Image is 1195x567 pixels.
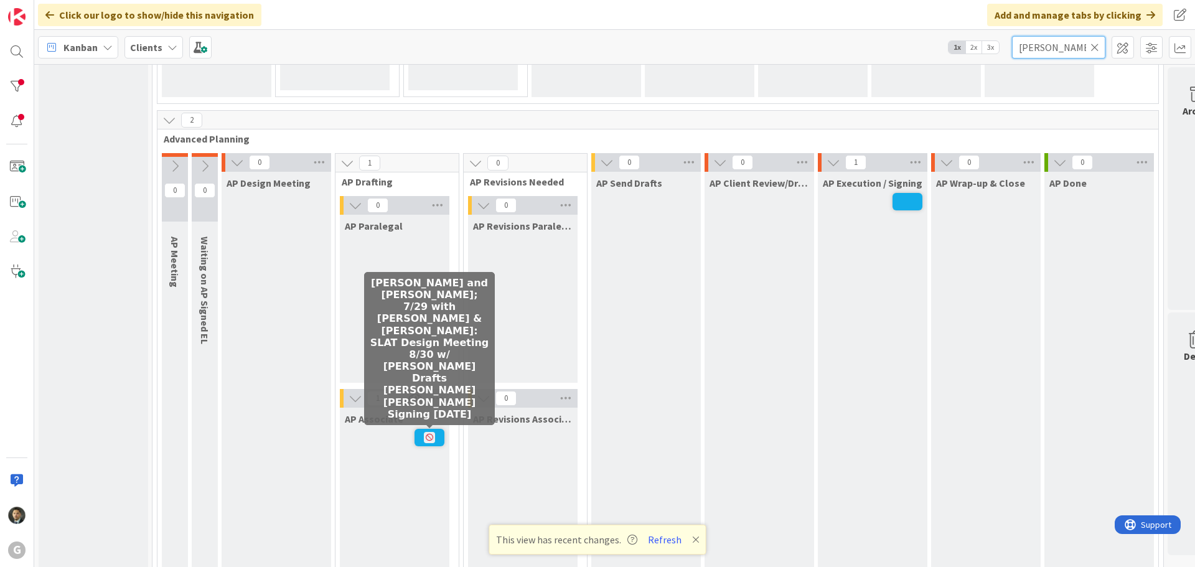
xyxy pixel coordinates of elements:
input: Quick Filter... [1012,36,1105,59]
span: AP Client Review/Draft Review Meeting [710,177,809,189]
span: 0 [194,183,215,198]
b: Clients [130,41,162,54]
span: 0 [487,156,508,171]
button: Refresh [644,532,686,548]
span: AP Done [1049,177,1087,189]
div: G [8,541,26,559]
span: 0 [495,198,517,213]
div: Add and manage tabs by clicking [987,4,1163,26]
span: AP Paralegal [345,220,403,232]
span: 0 [367,198,388,213]
span: AP Revisions Paralegal [473,220,573,232]
span: AP Drafting [342,176,443,188]
span: Advanced Planning [164,133,1143,145]
span: AP Revisions Needed [470,176,571,188]
span: 3x [982,41,999,54]
span: This view has recent changes. [496,532,637,547]
span: 1 [359,156,380,171]
span: AP Wrap-up & Close [936,177,1025,189]
span: 2x [965,41,982,54]
h5: [PERSON_NAME] and [PERSON_NAME]; 7/29 with [PERSON_NAME] & [PERSON_NAME]: SLAT Design Meeting 8/3... [369,277,490,420]
span: AP Associate [345,413,403,425]
span: 0 [495,391,517,406]
span: Kanban [63,40,98,55]
span: 0 [732,155,753,170]
span: AP Design Meeting [227,177,311,189]
span: 0 [164,183,185,198]
img: Visit kanbanzone.com [8,8,26,26]
span: AP Execution / Signing [823,177,922,189]
span: AP Send Drafts [596,177,662,189]
div: Click our logo to show/hide this navigation [38,4,261,26]
span: 0 [1072,155,1093,170]
span: 0 [249,155,270,170]
span: 0 [958,155,980,170]
span: AP Revisions Associate [473,413,573,425]
span: Waiting on AP Signed EL [199,237,211,344]
span: 1 [845,155,866,170]
span: AP Meeting [169,237,181,288]
span: Support [26,2,57,17]
span: 0 [619,155,640,170]
img: CG [8,507,26,524]
span: 1x [949,41,965,54]
span: 2 [181,113,202,128]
